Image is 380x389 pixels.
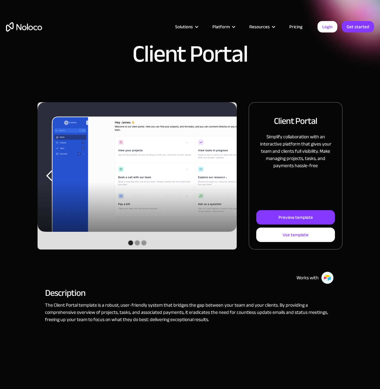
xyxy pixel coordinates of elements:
[256,228,335,242] a: Use template
[318,21,337,32] a: Login
[278,213,313,221] div: Preview template
[128,240,133,245] div: Show slide 1 of 3
[274,115,317,127] h2: Client Portal
[212,23,230,31] div: Platform
[141,240,146,245] div: Show slide 3 of 3
[135,240,140,245] div: Show slide 2 of 3
[242,23,282,31] div: Resources
[256,210,335,225] a: Preview template
[256,133,335,169] p: Simplify collaboration with an interactive platform that gives your team and clients full visibil...
[282,23,310,31] a: Pricing
[6,22,42,32] a: home
[45,290,335,296] h2: Description
[296,274,319,281] div: Works with
[45,302,335,323] p: The Client Portal template is a robust, user-friendly system that bridges the gap between your te...
[249,23,270,31] div: Resources
[321,271,334,284] img: Airtable
[38,102,237,250] div: 1 of 3
[45,329,335,336] p: ‍
[132,42,248,66] h1: Client Portal
[205,23,242,31] div: Platform
[168,23,205,31] div: Solutions
[38,102,237,250] div: carousel
[38,102,62,250] div: previous slide
[283,231,309,239] div: Use template
[175,23,193,31] div: Solutions
[342,21,374,32] a: Get started
[213,102,237,250] div: next slide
